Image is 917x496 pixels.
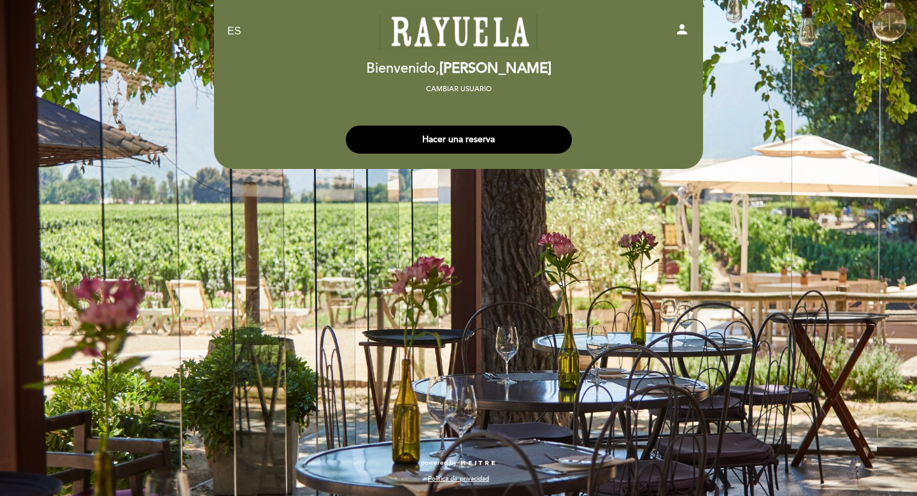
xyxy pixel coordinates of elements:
a: Rayuela [379,14,538,49]
h2: Bienvenido, [366,61,551,77]
a: powered by [421,458,496,467]
a: Política de privacidad [428,474,489,483]
button: Hacer una reserva [346,126,572,154]
span: [PERSON_NAME] [439,60,551,77]
i: person [674,22,690,37]
img: MEITRE [460,460,496,467]
button: person [674,22,690,41]
span: powered by [421,458,457,467]
button: Cambiar usuario [422,84,495,95]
